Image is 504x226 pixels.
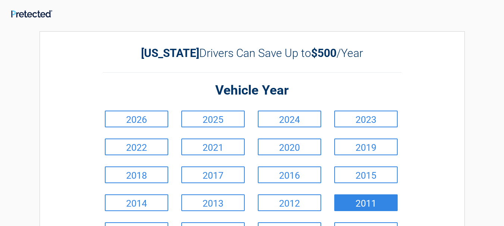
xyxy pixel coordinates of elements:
[311,47,336,60] b: $500
[11,10,52,17] img: Main Logo
[181,111,245,127] a: 2025
[105,139,168,155] a: 2022
[103,47,401,60] h2: Drivers Can Save Up to /Year
[105,194,168,211] a: 2014
[258,166,321,183] a: 2016
[334,166,398,183] a: 2015
[258,139,321,155] a: 2020
[181,139,245,155] a: 2021
[103,82,401,99] h2: Vehicle Year
[258,111,321,127] a: 2024
[334,139,398,155] a: 2019
[105,111,168,127] a: 2026
[105,166,168,183] a: 2018
[141,47,199,60] b: [US_STATE]
[258,194,321,211] a: 2012
[181,194,245,211] a: 2013
[334,111,398,127] a: 2023
[181,166,245,183] a: 2017
[334,194,398,211] a: 2011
